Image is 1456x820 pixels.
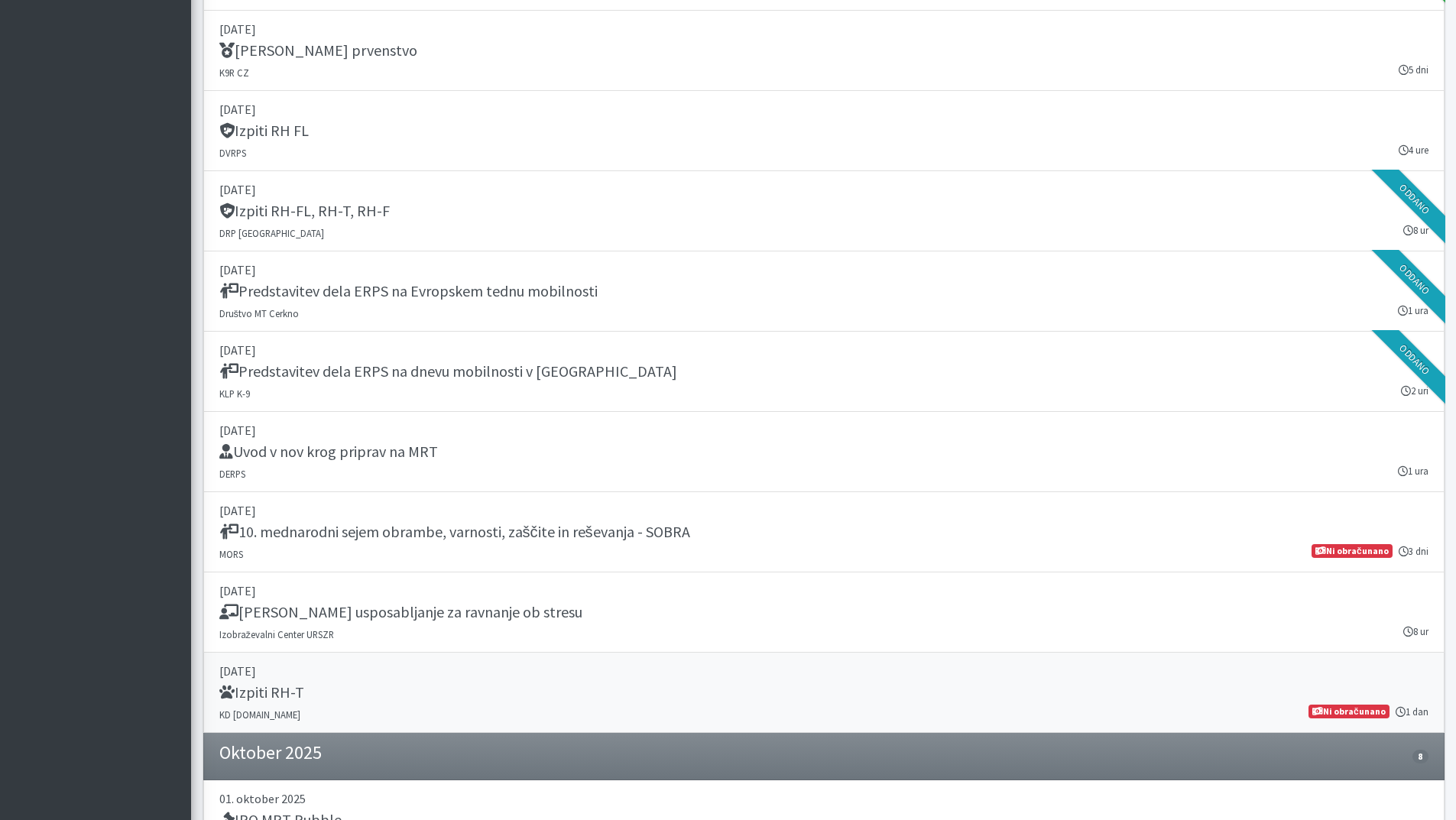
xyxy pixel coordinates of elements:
[219,501,1428,520] p: [DATE]
[203,251,1445,332] a: [DATE] Predstavitev dela ERPS na Evropskem tednu mobilnosti Društvo MT Cerkno 1 ura Oddano
[1312,544,1392,558] span: Ni obračunano
[203,332,1445,412] a: [DATE] Predstavitev dela ERPS na dnevu mobilnosti v [GEOGRAPHIC_DATA] KLP K-9 2 uri Oddano
[1399,63,1428,77] small: 5 dni
[219,100,1428,118] p: [DATE]
[219,202,390,220] h5: Izpiti RH-FL, RH-T, RH-F
[203,11,1445,91] a: [DATE] [PERSON_NAME] prvenstvo K9R CZ 5 dni
[219,282,598,300] h5: Predstavitev dela ERPS na Evropskem tednu mobilnosti
[219,662,1428,680] p: [DATE]
[219,41,417,60] h5: [PERSON_NAME] prvenstvo
[203,412,1445,492] a: [DATE] Uvod v nov krog priprav na MRT DERPS 1 ura
[219,66,249,79] small: K9R CZ
[1308,705,1389,718] span: Ni obračunano
[203,572,1445,653] a: [DATE] [PERSON_NAME] usposabljanje za ravnanje ob stresu Izobraževalni Center URSZR 8 ur
[1412,750,1428,763] span: 8
[219,603,582,621] h5: [PERSON_NAME] usposabljanje za ravnanje ob stresu
[203,492,1445,572] a: [DATE] 10. mednarodni sejem obrambe, varnosti, zaščite in reševanja - SOBRA MORS 3 dni Ni obračunano
[219,742,322,764] h4: Oktober 2025
[219,683,304,702] h5: Izpiti RH-T
[219,362,677,381] h5: Predstavitev dela ERPS na dnevu mobilnosti v [GEOGRAPHIC_DATA]
[1399,143,1428,157] small: 4 ure
[219,421,1428,439] p: [DATE]
[219,523,690,541] h5: 10. mednarodni sejem obrambe, varnosti, zaščite in reševanja - SOBRA
[219,548,243,560] small: MORS
[219,341,1428,359] p: [DATE]
[219,468,245,480] small: DERPS
[219,708,300,721] small: KD [DOMAIN_NAME]
[219,387,250,400] small: KLP K-9
[1396,705,1428,719] small: 1 dan
[203,171,1445,251] a: [DATE] Izpiti RH-FL, RH-T, RH-F DRP [GEOGRAPHIC_DATA] 8 ur Oddano
[219,20,1428,38] p: [DATE]
[219,227,324,239] small: DRP [GEOGRAPHIC_DATA]
[203,91,1445,171] a: [DATE] Izpiti RH FL DVRPS 4 ure
[203,653,1445,733] a: [DATE] Izpiti RH-T KD [DOMAIN_NAME] 1 dan Ni obračunano
[219,122,309,140] h5: Izpiti RH FL
[219,180,1428,199] p: [DATE]
[219,442,438,461] h5: Uvod v nov krog priprav na MRT
[1398,464,1428,478] small: 1 ura
[219,147,246,159] small: DVRPS
[219,582,1428,600] p: [DATE]
[219,307,299,319] small: Društvo MT Cerkno
[1399,544,1428,559] small: 3 dni
[1403,624,1428,639] small: 8 ur
[219,789,1428,808] p: 01. oktober 2025
[219,261,1428,279] p: [DATE]
[219,628,334,640] small: Izobraževalni Center URSZR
